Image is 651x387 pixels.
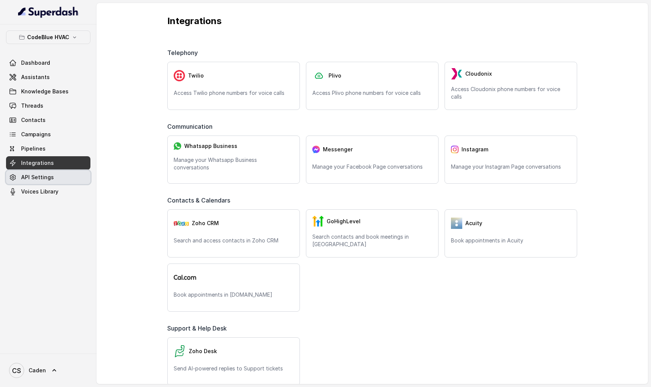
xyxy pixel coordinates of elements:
[329,72,341,79] span: Plivo
[465,219,482,227] span: Acuity
[27,33,69,42] p: CodeBlue HVAC
[184,142,237,150] span: Whatsapp Business
[167,48,201,57] span: Telephony
[6,56,90,70] a: Dashboard
[21,131,51,138] span: Campaigns
[21,88,69,95] span: Knowledge Bases
[6,156,90,170] a: Integrations
[29,367,46,374] span: Caden
[6,360,90,381] a: Caden
[6,185,90,198] a: Voices Library
[174,365,293,372] p: Send AI-powered replies to Support tickets
[6,99,90,113] a: Threads
[312,146,320,153] img: messenger.2e14a0163066c29f9ca216c7989aa592.svg
[312,70,325,82] img: plivo.d3d850b57a745af99832d897a96997ac.svg
[21,59,50,67] span: Dashboard
[6,85,90,98] a: Knowledge Bases
[6,113,90,127] a: Contacts
[21,116,46,124] span: Contacts
[451,218,462,229] img: 5vvjV8cQY1AVHSZc2N7qU9QabzYIM+zpgiA0bbq9KFoni1IQNE8dHPp0leJjYW31UJeOyZnSBUO77gdMaNhFCgpjLZzFnVhVC...
[323,146,353,153] span: Messenger
[451,237,571,244] p: Book appointments in Acuity
[6,128,90,141] a: Campaigns
[192,219,219,227] span: Zoho CRM
[21,159,54,167] span: Integrations
[6,142,90,155] a: Pipelines
[174,221,189,226] img: zohoCRM.b78897e9cd59d39d120b21c64f7c2b3a.svg
[465,70,492,78] span: Cloudonix
[188,72,204,79] span: Twilio
[174,275,196,280] img: logo.svg
[312,233,432,248] p: Search contacts and book meetings in [GEOGRAPHIC_DATA]
[167,122,215,131] span: Communication
[451,85,571,101] p: Access Cloudonix phone numbers for voice calls
[21,145,46,152] span: Pipelines
[12,367,21,375] text: CS
[167,324,230,333] span: Support & Help Desk
[174,156,293,171] p: Manage your Whatsapp Business conversations
[451,68,462,79] img: LzEnlUgADIwsuYwsTIxNLkxQDEyBEgDTDZAMjs1Qgy9jUyMTMxBzEB8uASKBKLgDqFxF08kI1lQAAAABJRU5ErkJggg==
[6,70,90,84] a: Assistants
[451,163,571,171] p: Manage your Instagram Page conversations
[174,237,293,244] p: Search and access contacts in Zoho CRM
[21,174,54,181] span: API Settings
[174,142,181,150] img: whatsapp.f50b2aaae0bd8934e9105e63dc750668.svg
[174,70,185,81] img: twilio.7c09a4f4c219fa09ad352260b0a8157b.svg
[21,188,58,195] span: Voices Library
[174,291,293,299] p: Book appointments in [DOMAIN_NAME]
[451,146,458,153] img: instagram.04eb0078a085f83fc525.png
[312,163,432,171] p: Manage your Facebook Page conversations
[167,196,233,205] span: Contacts & Calendars
[312,216,324,227] img: GHL.59f7fa3143240424d279.png
[174,89,293,97] p: Access Twilio phone numbers for voice calls
[189,347,217,355] span: Zoho Desk
[6,171,90,184] a: API Settings
[21,73,50,81] span: Assistants
[462,146,488,153] span: Instagram
[18,6,79,18] img: light.svg
[21,102,43,110] span: Threads
[312,89,432,97] p: Access Plivo phone numbers for voice calls
[327,218,361,225] span: GoHighLevel
[167,15,577,27] p: Integrations
[6,30,90,44] button: CodeBlue HVAC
